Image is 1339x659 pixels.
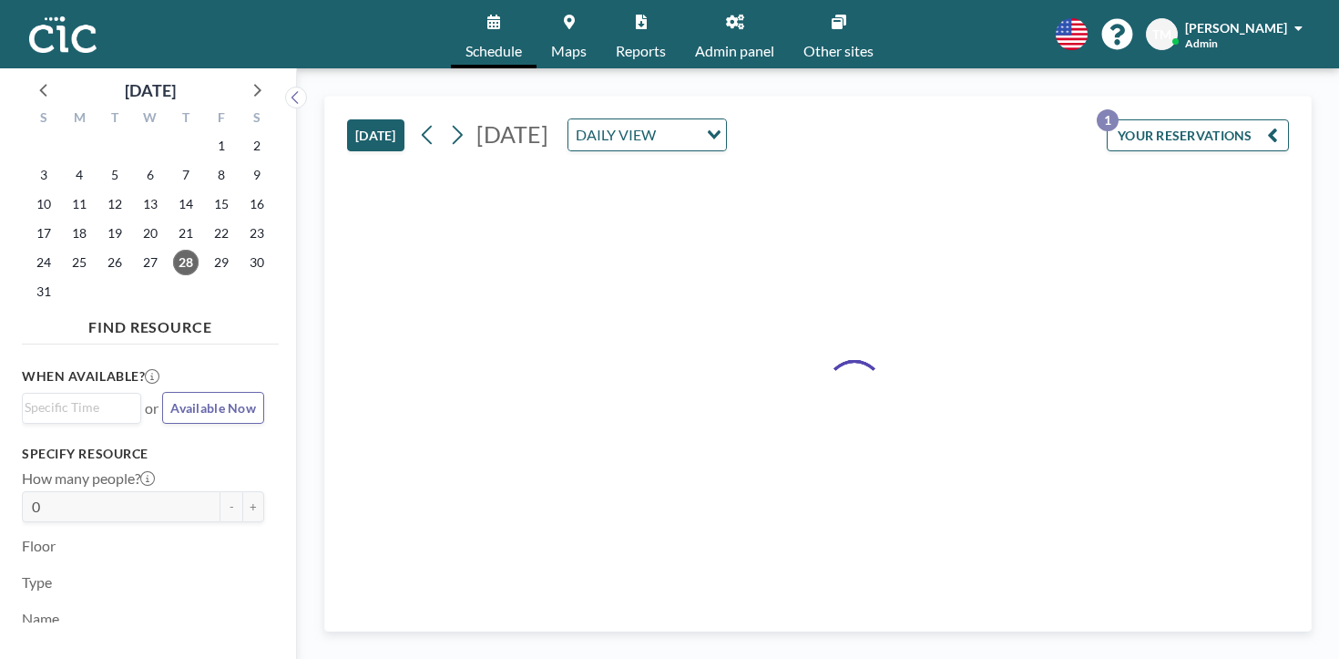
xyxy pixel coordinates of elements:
div: Search for option [23,394,140,421]
span: Tuesday, August 12, 2025 [102,191,128,217]
span: Sunday, August 17, 2025 [31,221,56,246]
span: Friday, August 22, 2025 [209,221,234,246]
span: Saturday, August 30, 2025 [244,250,270,275]
span: Maps [551,44,587,58]
div: S [26,108,62,131]
span: or [145,399,158,417]
span: Monday, August 4, 2025 [66,162,92,188]
div: M [62,108,97,131]
span: [PERSON_NAME] [1185,20,1287,36]
span: Monday, August 25, 2025 [66,250,92,275]
h3: Specify resource [22,446,264,462]
div: Search for option [568,119,726,150]
span: Monday, August 11, 2025 [66,191,92,217]
span: Sunday, August 3, 2025 [31,162,56,188]
button: YOUR RESERVATIONS1 [1107,119,1289,151]
span: Friday, August 29, 2025 [209,250,234,275]
span: Thursday, August 14, 2025 [173,191,199,217]
span: Saturday, August 23, 2025 [244,221,270,246]
button: Available Now [162,392,264,424]
label: Floor [22,537,56,555]
span: Thursday, August 7, 2025 [173,162,199,188]
button: [DATE] [347,119,404,151]
img: organization-logo [29,16,97,53]
span: Wednesday, August 6, 2025 [138,162,163,188]
span: Other sites [803,44,874,58]
span: Sunday, August 31, 2025 [31,279,56,304]
span: Wednesday, August 13, 2025 [138,191,163,217]
input: Search for option [661,123,696,147]
span: Friday, August 15, 2025 [209,191,234,217]
span: TM [1152,26,1171,43]
span: Friday, August 1, 2025 [209,133,234,159]
span: Sunday, August 24, 2025 [31,250,56,275]
span: Thursday, August 28, 2025 [173,250,199,275]
span: Wednesday, August 27, 2025 [138,250,163,275]
label: Name [22,610,59,628]
button: + [242,491,264,522]
div: S [239,108,274,131]
span: Monday, August 18, 2025 [66,221,92,246]
div: T [168,108,203,131]
span: Sunday, August 10, 2025 [31,191,56,217]
h4: FIND RESOURCE [22,311,279,336]
div: [DATE] [125,77,176,103]
label: Type [22,573,52,592]
span: DAILY VIEW [572,123,659,147]
span: Tuesday, August 26, 2025 [102,250,128,275]
span: Wednesday, August 20, 2025 [138,221,163,246]
span: Saturday, August 2, 2025 [244,133,270,159]
span: Admin [1185,36,1218,50]
span: Reports [616,44,666,58]
span: Friday, August 8, 2025 [209,162,234,188]
span: Tuesday, August 5, 2025 [102,162,128,188]
div: W [133,108,169,131]
span: Saturday, August 16, 2025 [244,191,270,217]
span: Saturday, August 9, 2025 [244,162,270,188]
span: Schedule [465,44,522,58]
p: 1 [1097,109,1119,131]
label: How many people? [22,469,155,488]
button: - [220,491,242,522]
span: Tuesday, August 19, 2025 [102,221,128,246]
div: T [97,108,133,131]
span: Admin panel [695,44,774,58]
span: [DATE] [476,120,548,148]
input: Search for option [25,397,130,417]
span: Available Now [170,400,256,416]
span: Thursday, August 21, 2025 [173,221,199,246]
div: F [203,108,239,131]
